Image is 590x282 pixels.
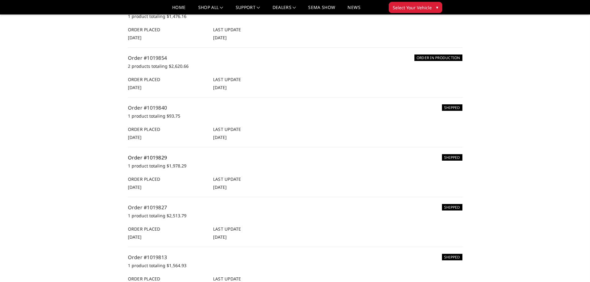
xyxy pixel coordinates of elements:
[442,254,462,260] h6: SHIPPED
[172,5,186,14] a: Home
[442,154,462,161] h6: SHIPPED
[128,26,207,33] h6: Order Placed
[442,204,462,210] h6: SHIPPED
[213,126,292,132] h6: Last Update
[128,162,462,170] p: 1 product totaling $1,978.29
[213,134,227,140] span: [DATE]
[213,184,227,190] span: [DATE]
[347,5,360,14] a: News
[393,4,432,11] span: Select Your Vehicle
[128,13,462,20] p: 1 product totaling $1,476.16
[213,85,227,90] span: [DATE]
[213,26,292,33] h6: Last Update
[213,275,292,282] h6: Last Update
[128,254,167,261] a: Order #1019813
[273,5,296,14] a: Dealers
[128,184,142,190] span: [DATE]
[128,112,462,120] p: 1 product totaling $93.75
[308,5,335,14] a: SEMA Show
[128,262,462,269] p: 1 product totaling $1,564.93
[128,226,207,232] h6: Order Placed
[436,4,438,11] span: ▾
[213,176,292,182] h6: Last Update
[559,252,590,282] iframe: Chat Widget
[128,35,142,41] span: [DATE]
[128,234,142,240] span: [DATE]
[128,85,142,90] span: [DATE]
[128,54,167,61] a: Order #1019854
[128,275,207,282] h6: Order Placed
[128,104,167,111] a: Order #1019840
[213,76,292,83] h6: Last Update
[128,204,167,211] a: Order #1019827
[442,104,462,111] h6: SHIPPED
[128,154,167,161] a: Order #1019829
[128,212,462,219] p: 1 product totaling $2,513.79
[198,5,223,14] a: shop all
[213,226,292,232] h6: Last Update
[128,76,207,83] h6: Order Placed
[128,63,462,70] p: 2 products totaling $2,620.66
[236,5,260,14] a: Support
[213,35,227,41] span: [DATE]
[213,234,227,240] span: [DATE]
[389,2,442,13] button: Select Your Vehicle
[414,54,462,61] h6: ORDER IN PRODUCTION
[128,176,207,182] h6: Order Placed
[128,126,207,132] h6: Order Placed
[128,134,142,140] span: [DATE]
